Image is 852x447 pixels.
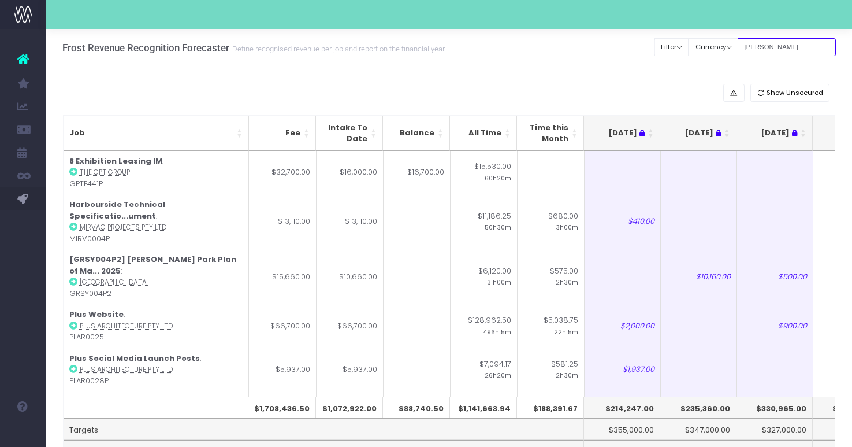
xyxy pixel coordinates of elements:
[64,151,249,194] td: : GPTF441P
[584,418,660,440] td: $355,000.00
[483,326,511,337] small: 496h15m
[584,116,660,151] th: May 25 : activate to sort column ascending
[556,276,578,287] small: 2h30m
[64,391,249,435] td: : PLAR0029P
[737,249,813,304] td: $500.00
[317,249,384,304] td: $10,660.00
[317,194,384,249] td: $13,110.00
[451,151,518,194] td: $15,530.00
[383,397,450,419] th: $88,740.50
[518,304,585,348] td: $5,038.75
[249,391,317,435] td: $5,937.00
[585,304,661,348] td: $2,000.00
[64,418,584,440] td: Targets
[64,249,249,304] td: : GRSY004P2
[69,353,200,364] strong: Plus Social Media Launch Posts
[80,365,173,374] abbr: Plus Architecture Pty Ltd
[383,116,450,151] th: Balance: activate to sort column ascending
[736,418,813,440] td: $327,000.00
[69,199,165,221] strong: Harbourside Technical Specificatio...ument
[518,194,585,249] td: $680.00
[585,348,661,391] td: $1,937.00
[485,172,511,183] small: 60h20m
[249,116,316,151] th: Fee: activate to sort column ascending
[249,249,317,304] td: $15,660.00
[451,194,518,249] td: $11,186.25
[451,304,518,348] td: $128,962.50
[518,348,585,391] td: $581.25
[554,326,578,337] small: 22h15m
[556,370,578,380] small: 2h30m
[80,322,173,331] abbr: Plus Architecture Pty Ltd
[249,194,317,249] td: $13,110.00
[317,151,384,194] td: $16,000.00
[660,418,736,440] td: $347,000.00
[249,151,317,194] td: $32,700.00
[229,42,445,54] small: Define recognised revenue per job and report on the financial year
[660,397,736,419] th: $235,360.00
[62,42,445,54] h3: Frost Revenue Recognition Forecaster
[249,348,317,391] td: $5,937.00
[736,397,813,419] th: $330,965.00
[517,116,584,151] th: Time this Month: activate to sort column ascending
[64,116,249,151] th: Job: activate to sort column ascending
[450,116,517,151] th: All Time: activate to sort column ascending
[450,397,517,419] th: $1,141,663.94
[14,424,32,441] img: images/default_profile_image.png
[736,116,813,151] th: Jul 25 : activate to sort column ascending
[518,391,585,435] td: $3,437.50
[451,348,518,391] td: $7,094.17
[249,304,317,348] td: $66,700.00
[384,151,451,194] td: $16,700.00
[487,276,511,287] small: 31h00m
[661,249,737,304] td: $10,160.00
[485,221,511,232] small: 50h30m
[518,249,585,304] td: $575.00
[738,38,836,56] input: Search...
[80,168,130,177] abbr: The GPT Group
[248,397,316,419] th: $1,708,436.50
[69,309,124,320] strong: Plus Website
[80,278,149,287] abbr: Greater Sydney Parklands
[451,249,518,304] td: $6,120.00
[654,38,689,56] button: Filter
[585,194,661,249] td: $410.00
[80,223,166,232] abbr: Mirvac Projects Pty Ltd
[317,348,384,391] td: $5,937.00
[485,370,511,380] small: 26h20m
[767,88,823,98] span: Show Unsecured
[316,116,383,151] th: Intake To Date: activate to sort column ascending
[750,84,830,102] button: Show Unsecured
[317,304,384,348] td: $66,700.00
[556,221,578,232] small: 3h00m
[64,348,249,391] td: : PLAR0028P
[451,391,518,435] td: $4,177.50
[69,254,236,276] strong: [GRSY004P2] [PERSON_NAME] Park Plan of Ma... 2025
[517,397,584,419] th: $188,391.67
[316,397,383,419] th: $1,072,922.00
[737,304,813,348] td: $900.00
[584,397,660,419] th: $214,247.00
[64,194,249,249] td: : MIRV0004P
[689,38,738,56] button: Currency
[660,116,736,151] th: Jun 25 : activate to sort column ascending
[69,156,162,167] strong: 8 Exhibition Leasing IM
[64,304,249,348] td: : PLAR0025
